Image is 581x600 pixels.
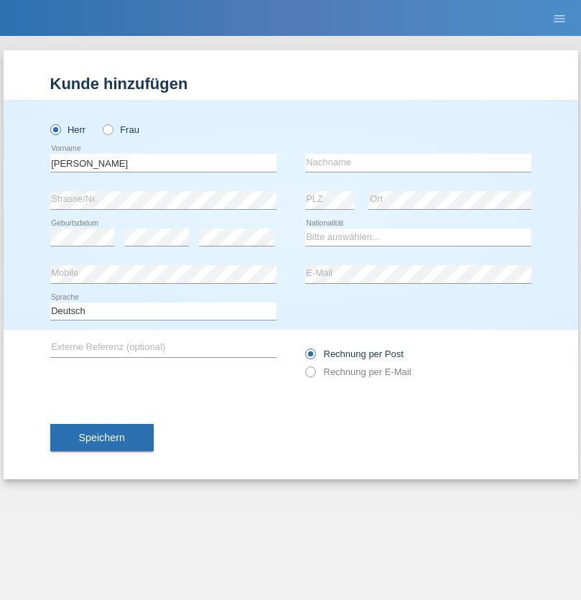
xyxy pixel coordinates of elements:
[552,11,567,26] i: menu
[50,424,154,451] button: Speichern
[545,14,574,22] a: menu
[305,366,412,377] label: Rechnung per E-Mail
[305,366,315,384] input: Rechnung per E-Mail
[103,124,112,134] input: Frau
[50,124,60,134] input: Herr
[305,349,315,366] input: Rechnung per Post
[50,124,86,135] label: Herr
[305,349,404,359] label: Rechnung per Post
[50,75,531,93] h1: Kunde hinzufügen
[103,124,139,135] label: Frau
[79,432,125,443] span: Speichern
